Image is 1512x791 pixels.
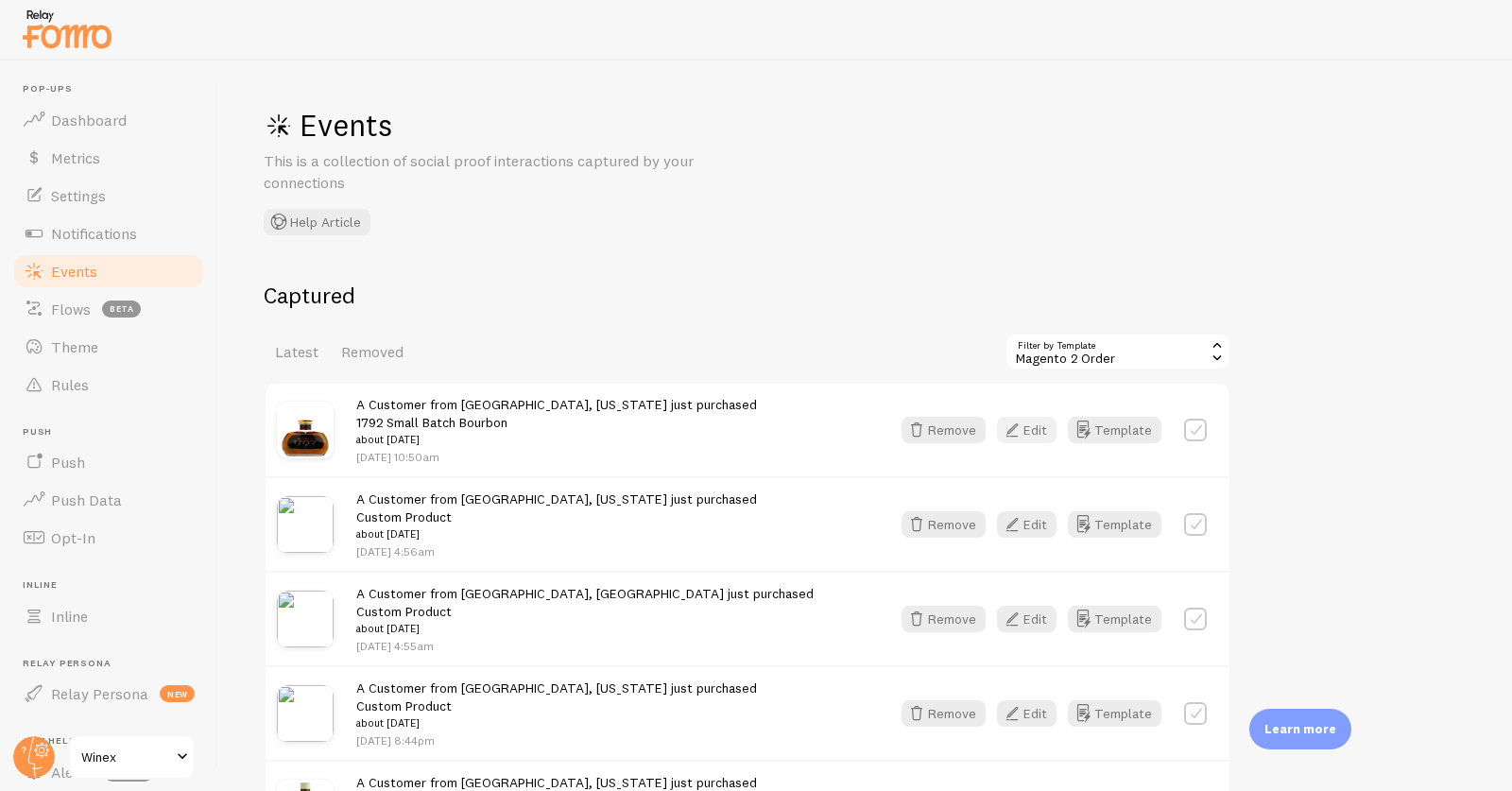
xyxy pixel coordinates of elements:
[356,732,757,748] p: [DATE] 8:44pm
[356,490,757,543] span: A Customer from [GEOGRAPHIC_DATA], [US_STATE] just purchased
[264,281,1231,310] h2: Captured
[11,101,206,139] a: Dashboard
[11,519,206,557] a: Opt-In
[23,658,206,670] span: Relay Persona
[51,111,127,129] span: Dashboard
[23,83,206,95] span: Pop-ups
[356,697,452,714] a: Custom Product
[997,606,1057,632] button: Edit
[356,603,452,620] a: Custom Product
[277,591,334,647] img: product
[1249,709,1351,749] div: Learn more
[1264,720,1336,738] p: Learn more
[902,606,986,632] button: Remove
[997,700,1057,727] button: Edit
[356,525,757,542] small: about [DATE]
[356,543,757,559] p: [DATE] 4:56am
[51,148,100,167] span: Metrics
[1068,511,1161,538] button: Template
[356,638,814,654] p: [DATE] 4:55am
[11,215,206,252] a: Notifications
[997,417,1068,443] a: Edit
[51,224,137,243] span: Notifications
[356,679,757,732] span: A Customer from [GEOGRAPHIC_DATA], [US_STATE] just purchased
[11,328,206,366] a: Theme
[68,734,196,780] a: Winex
[277,685,334,742] img: product
[275,342,318,361] span: Latest
[51,186,106,205] span: Settings
[23,426,206,438] span: Push
[23,579,206,592] span: Inline
[11,481,206,519] a: Push Data
[160,685,195,702] span: new
[356,508,452,525] a: Custom Product
[356,431,757,448] small: about [DATE]
[11,675,206,713] a: Relay Persona new
[330,333,415,370] a: Removed
[1068,606,1161,632] button: Template
[51,528,95,547] span: Opt-In
[11,252,206,290] a: Events
[264,150,717,194] p: This is a collection of social proof interactions captured by your connections
[341,342,404,361] span: Removed
[51,453,85,472] span: Push
[11,366,206,404] a: Rules
[277,496,334,553] img: product
[20,5,114,53] img: fomo-relay-logo-orange.svg
[277,402,334,458] img: _1_7_1792.jpg
[997,417,1057,443] button: Edit
[11,177,206,215] a: Settings
[356,449,757,465] p: [DATE] 10:50am
[264,333,330,370] a: Latest
[997,511,1057,538] button: Edit
[356,414,507,431] a: 1792 Small Batch Bourbon
[51,262,97,281] span: Events
[997,511,1068,538] a: Edit
[356,714,757,731] small: about [DATE]
[1068,417,1161,443] button: Template
[356,620,814,637] small: about [DATE]
[51,684,148,703] span: Relay Persona
[81,746,171,768] span: Winex
[902,417,986,443] button: Remove
[51,300,91,318] span: Flows
[356,396,757,449] span: A Customer from [GEOGRAPHIC_DATA], [US_STATE] just purchased
[51,607,88,626] span: Inline
[356,585,814,638] span: A Customer from [GEOGRAPHIC_DATA], [GEOGRAPHIC_DATA] just purchased
[264,209,370,235] button: Help Article
[902,700,986,727] button: Remove
[51,337,98,356] span: Theme
[11,443,206,481] a: Push
[11,290,206,328] a: Flows beta
[11,139,206,177] a: Metrics
[102,301,141,318] span: beta
[902,511,986,538] button: Remove
[1005,333,1231,370] div: Magento 2 Order
[51,490,122,509] span: Push Data
[51,375,89,394] span: Rules
[264,106,831,145] h1: Events
[997,700,1068,727] a: Edit
[997,606,1068,632] a: Edit
[1068,700,1161,727] button: Template
[11,597,206,635] a: Inline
